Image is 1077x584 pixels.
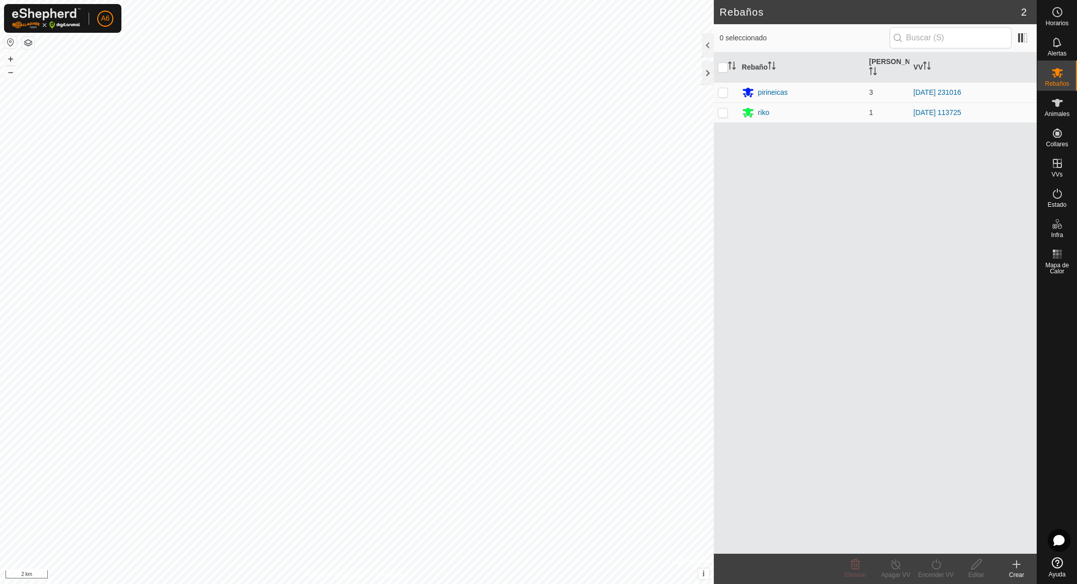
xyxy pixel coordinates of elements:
[720,6,1021,18] h2: Rebaños
[305,571,363,580] a: Política de Privacidad
[916,570,956,579] div: Encender VV
[5,53,17,65] button: +
[5,36,17,48] button: Restablecer Mapa
[758,87,788,98] div: pirineicas
[1046,141,1068,147] span: Collares
[1048,202,1066,208] span: Estado
[768,63,776,71] p-sorticon: Activar para ordenar
[865,52,909,83] th: [PERSON_NAME]
[738,52,865,83] th: Rebaño
[909,52,1037,83] th: VV
[728,63,736,71] p-sorticon: Activar para ordenar
[1046,20,1068,26] span: Horarios
[869,88,873,96] span: 3
[1040,262,1074,274] span: Mapa de Calor
[720,33,890,43] span: 0 seleccionado
[913,108,961,116] a: [DATE] 113725
[22,37,34,49] button: Capas del Mapa
[1045,111,1069,117] span: Animales
[876,570,916,579] div: Apagar VV
[5,66,17,78] button: –
[1049,571,1066,577] span: Ayuda
[869,69,877,77] p-sorticon: Activar para ordenar
[12,8,81,29] img: Logo Gallagher
[1037,553,1077,581] a: Ayuda
[758,107,770,118] div: riko
[1021,5,1027,20] span: 2
[1051,171,1062,178] span: VVs
[101,13,109,24] span: A6
[996,570,1037,579] div: Crear
[1051,232,1063,238] span: Infra
[702,569,704,578] span: i
[956,570,996,579] div: Editar
[375,571,409,580] a: Contáctenos
[844,571,866,578] span: Eliminar
[869,108,873,116] span: 1
[1048,50,1066,56] span: Alertas
[923,63,931,71] p-sorticon: Activar para ordenar
[698,568,709,579] button: i
[913,88,961,96] a: [DATE] 231016
[890,27,1012,48] input: Buscar (S)
[1045,81,1069,87] span: Rebaños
